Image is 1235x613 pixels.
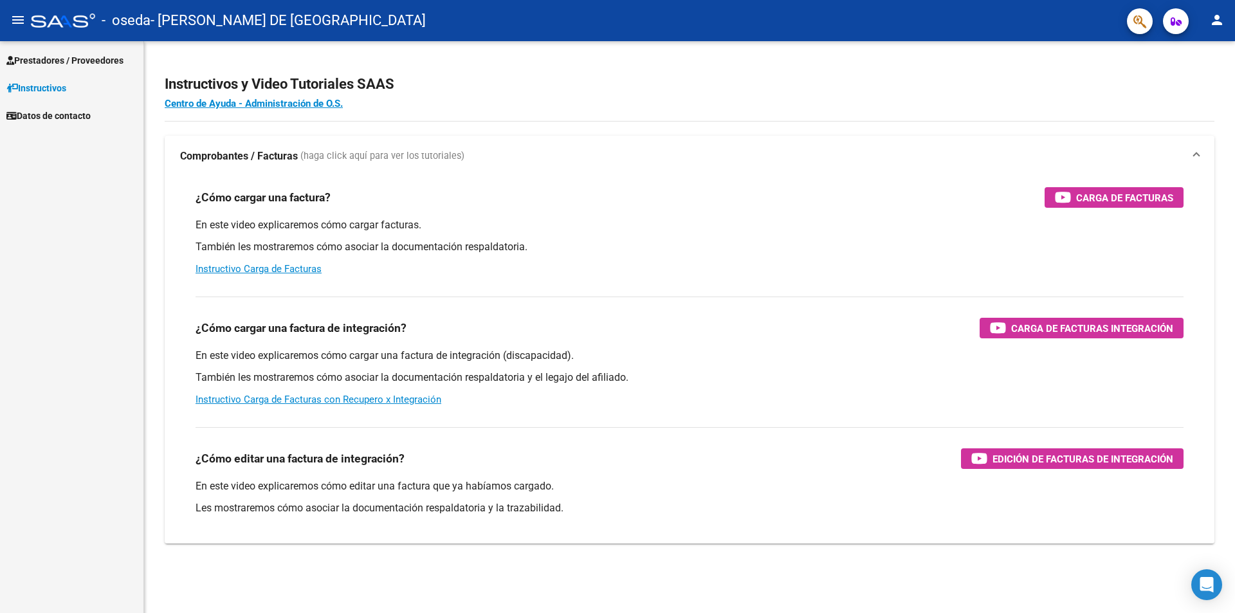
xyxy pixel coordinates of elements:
[6,109,91,123] span: Datos de contacto
[6,81,66,95] span: Instructivos
[196,479,1184,493] p: En este video explicaremos cómo editar una factura que ya habíamos cargado.
[196,394,441,405] a: Instructivo Carga de Facturas con Recupero x Integración
[151,6,426,35] span: - [PERSON_NAME] DE [GEOGRAPHIC_DATA]
[1191,569,1222,600] div: Open Intercom Messenger
[102,6,151,35] span: - oseda
[180,149,298,163] strong: Comprobantes / Facturas
[165,72,1214,96] h2: Instructivos y Video Tutoriales SAAS
[300,149,464,163] span: (haga click aquí para ver los tutoriales)
[165,136,1214,177] mat-expansion-panel-header: Comprobantes / Facturas (haga click aquí para ver los tutoriales)
[980,318,1184,338] button: Carga de Facturas Integración
[993,451,1173,467] span: Edición de Facturas de integración
[196,240,1184,254] p: También les mostraremos cómo asociar la documentación respaldatoria.
[961,448,1184,469] button: Edición de Facturas de integración
[196,349,1184,363] p: En este video explicaremos cómo cargar una factura de integración (discapacidad).
[196,450,405,468] h3: ¿Cómo editar una factura de integración?
[196,371,1184,385] p: También les mostraremos cómo asociar la documentación respaldatoria y el legajo del afiliado.
[196,501,1184,515] p: Les mostraremos cómo asociar la documentación respaldatoria y la trazabilidad.
[165,177,1214,544] div: Comprobantes / Facturas (haga click aquí para ver los tutoriales)
[1209,12,1225,28] mat-icon: person
[6,53,123,68] span: Prestadores / Proveedores
[196,319,407,337] h3: ¿Cómo cargar una factura de integración?
[1045,187,1184,208] button: Carga de Facturas
[165,98,343,109] a: Centro de Ayuda - Administración de O.S.
[1011,320,1173,336] span: Carga de Facturas Integración
[1076,190,1173,206] span: Carga de Facturas
[196,188,331,206] h3: ¿Cómo cargar una factura?
[10,12,26,28] mat-icon: menu
[196,218,1184,232] p: En este video explicaremos cómo cargar facturas.
[196,263,322,275] a: Instructivo Carga de Facturas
